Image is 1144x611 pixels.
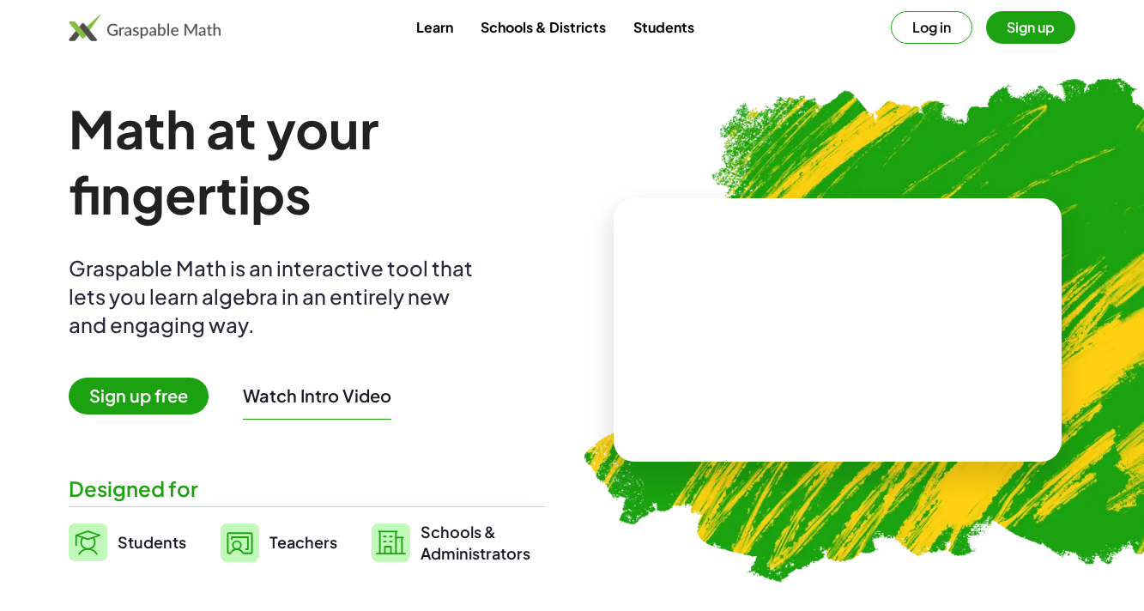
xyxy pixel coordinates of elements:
video: What is this? This is dynamic math notation. Dynamic math notation plays a central role in how Gr... [709,265,966,394]
button: Sign up [986,11,1075,44]
h1: Math at your fingertips [69,96,545,227]
a: Teachers [221,521,337,564]
button: Log in [891,11,972,44]
div: Designed for [69,475,545,503]
div: Graspable Math is an interactive tool that lets you learn algebra in an entirely new and engaging... [69,254,481,339]
img: svg%3e [221,523,259,562]
a: Students [620,11,708,43]
span: Schools & Administrators [421,521,530,564]
span: Students [118,532,186,552]
a: Schools & Districts [467,11,620,43]
img: svg%3e [372,523,410,562]
img: svg%3e [69,523,107,561]
a: Schools &Administrators [372,521,530,564]
a: Learn [403,11,467,43]
span: Teachers [269,532,337,552]
a: Students [69,521,186,564]
button: Watch Intro Video [243,384,391,407]
span: Sign up free [69,378,209,414]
